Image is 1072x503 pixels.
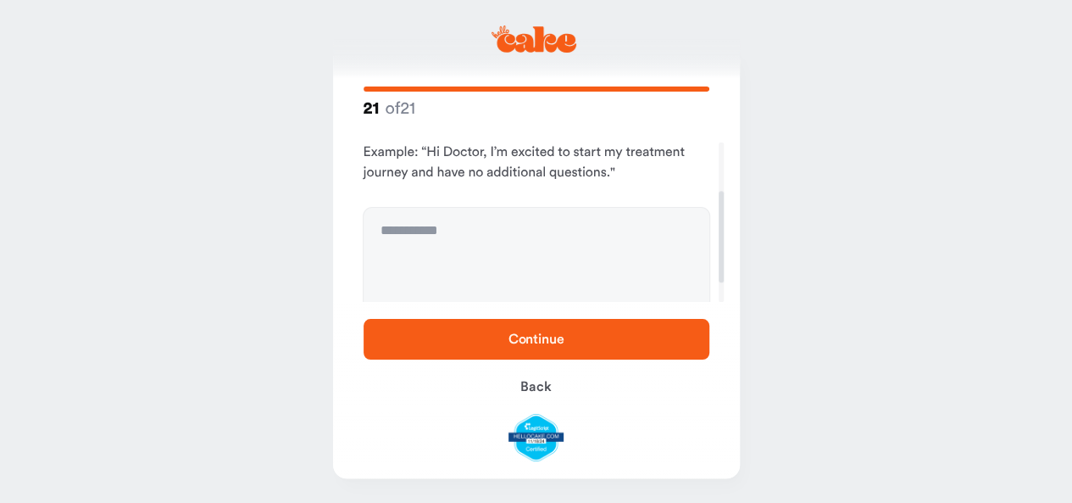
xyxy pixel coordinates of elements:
[364,143,709,183] p: Example: “Hi Doctor, I’m excited to start my treatment journey and have no additional questions."
[364,319,709,360] button: Continue
[364,98,380,120] span: 21
[364,366,709,407] button: Back
[364,98,415,119] strong: of 21
[508,333,564,346] span: Continue
[520,380,551,394] span: Back
[508,414,564,461] img: legit-script-certified.png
